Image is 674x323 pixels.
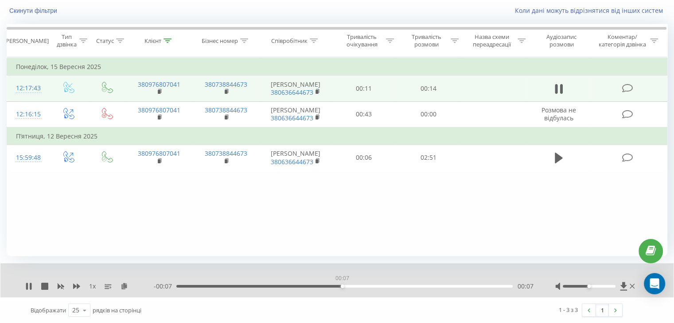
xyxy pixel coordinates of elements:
[332,76,396,101] td: 00:11
[396,76,460,101] td: 00:14
[542,106,576,122] span: Розмова не відбулась
[587,285,591,288] div: Accessibility label
[205,106,247,114] a: 380738844673
[16,106,39,123] div: 12:16:15
[536,33,588,48] div: Аудіозапис розмови
[271,114,313,122] a: 380636644673
[31,306,66,314] span: Відображати
[596,33,648,48] div: Коментар/категорія дзвінка
[469,33,515,48] div: Назва схеми переадресації
[559,305,578,314] div: 1 - 3 з 3
[138,80,180,88] a: 380976807041
[72,306,79,315] div: 25
[4,37,49,45] div: [PERSON_NAME]
[515,6,667,15] a: Коли дані можуть відрізнятися вiд інших систем
[341,285,344,288] div: Accessibility label
[271,158,313,166] a: 380636644673
[396,101,460,127] td: 00:00
[517,282,533,291] span: 00:07
[56,33,77,48] div: Тип дзвінка
[96,37,114,45] div: Статус
[396,145,460,170] td: 02:51
[138,149,180,158] a: 380976807041
[138,106,180,114] a: 380976807041
[404,33,448,48] div: Тривалість розмови
[260,76,332,101] td: [PERSON_NAME]
[260,145,332,170] td: [PERSON_NAME]
[332,145,396,170] td: 00:06
[93,306,141,314] span: рядків на сторінці
[154,282,176,291] span: - 00:07
[16,80,39,97] div: 12:17:43
[89,282,96,291] span: 1 x
[7,7,62,15] button: Скинути фільтри
[332,101,396,127] td: 00:43
[271,88,313,96] a: 380636644673
[260,101,332,127] td: [PERSON_NAME]
[16,149,39,166] div: 15:59:48
[205,80,247,88] a: 380738844673
[271,37,308,45] div: Співробітник
[334,272,351,285] div: 00:07
[144,37,161,45] div: Клієнт
[205,149,247,158] a: 380738844673
[7,127,667,145] td: П’ятниця, 12 Вересня 2025
[202,37,238,45] div: Бізнес номер
[596,304,609,316] a: 1
[7,58,667,76] td: Понеділок, 15 Вересня 2025
[644,273,665,294] div: Open Intercom Messenger
[340,33,384,48] div: Тривалість очікування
